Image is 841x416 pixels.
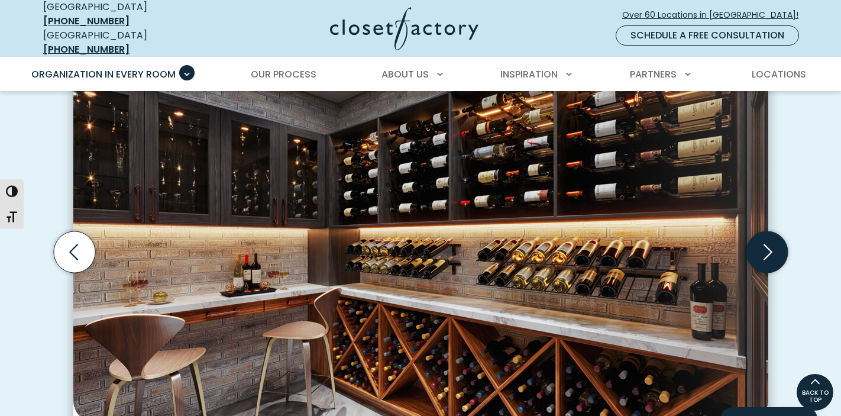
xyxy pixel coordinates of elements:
[500,67,558,81] span: Inspiration
[616,25,799,46] a: Schedule a Free Consultation
[797,389,833,404] span: BACK TO TOP
[49,227,100,278] button: Previous slide
[630,67,677,81] span: Partners
[23,58,818,91] nav: Primary Menu
[622,9,808,21] span: Over 60 Locations in [GEOGRAPHIC_DATA]!
[43,28,215,57] div: [GEOGRAPHIC_DATA]
[43,43,130,56] a: [PHONE_NUMBER]
[330,7,478,50] img: Closet Factory Logo
[622,5,808,25] a: Over 60 Locations in [GEOGRAPHIC_DATA]!
[31,67,176,81] span: Organization in Every Room
[796,373,834,411] a: BACK TO TOP
[752,67,806,81] span: Locations
[742,227,793,278] button: Next slide
[251,67,316,81] span: Our Process
[43,14,130,28] a: [PHONE_NUMBER]
[381,67,429,81] span: About Us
